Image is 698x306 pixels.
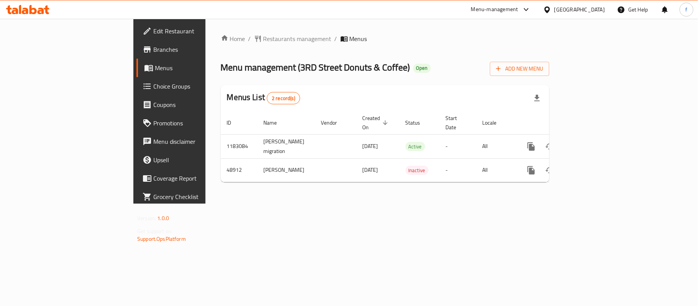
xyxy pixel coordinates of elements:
[554,5,605,14] div: [GEOGRAPHIC_DATA]
[227,118,241,127] span: ID
[406,118,430,127] span: Status
[153,118,244,128] span: Promotions
[350,34,367,43] span: Menus
[254,34,332,43] a: Restaurants management
[363,114,390,132] span: Created On
[153,45,244,54] span: Branches
[153,155,244,165] span: Upsell
[522,137,540,156] button: more
[263,34,332,43] span: Restaurants management
[136,59,250,77] a: Menus
[153,192,244,201] span: Grocery Checklist
[406,166,429,175] span: Inactive
[137,226,172,236] span: Get support on:
[153,137,244,146] span: Menu disclaimer
[153,100,244,109] span: Coupons
[335,34,337,43] li: /
[413,64,431,73] div: Open
[476,158,516,182] td: All
[136,95,250,114] a: Coupons
[685,5,687,14] span: f
[522,161,540,179] button: more
[136,151,250,169] a: Upsell
[406,142,425,151] span: Active
[540,161,559,179] button: Change Status
[153,26,244,36] span: Edit Restaurant
[258,134,315,158] td: [PERSON_NAME] migration
[528,89,546,107] div: Export file
[490,62,549,76] button: Add New Menu
[137,234,186,244] a: Support.OpsPlatform
[363,165,378,175] span: [DATE]
[136,114,250,132] a: Promotions
[476,134,516,158] td: All
[136,77,250,95] a: Choice Groups
[440,134,476,158] td: -
[363,141,378,151] span: [DATE]
[155,63,244,72] span: Menus
[516,111,602,135] th: Actions
[440,158,476,182] td: -
[136,169,250,188] a: Coverage Report
[221,34,549,43] nav: breadcrumb
[483,118,507,127] span: Locale
[258,158,315,182] td: [PERSON_NAME]
[157,213,169,223] span: 1.0.0
[136,40,250,59] a: Branches
[136,132,250,151] a: Menu disclaimer
[136,22,250,40] a: Edit Restaurant
[264,118,287,127] span: Name
[446,114,467,132] span: Start Date
[413,65,431,71] span: Open
[136,188,250,206] a: Grocery Checklist
[471,5,518,14] div: Menu-management
[153,174,244,183] span: Coverage Report
[221,111,602,182] table: enhanced table
[540,137,559,156] button: Change Status
[227,92,300,104] h2: Menus List
[496,64,543,74] span: Add New Menu
[153,82,244,91] span: Choice Groups
[137,213,156,223] span: Version:
[221,59,410,76] span: Menu management ( 3RD Street Donuts & Coffee )
[321,118,347,127] span: Vendor
[267,95,300,102] span: 2 record(s)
